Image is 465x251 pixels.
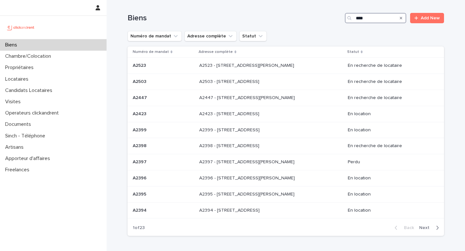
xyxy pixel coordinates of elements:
p: Sinch - Téléphone [3,133,50,139]
p: A2397 - 113 avenue Gaston Roussel, Romainville 93230 [199,158,296,165]
button: Numéro de mandat [128,31,182,41]
p: En recherche de locataire [348,143,434,149]
tr: A2423A2423 A2423 - [STREET_ADDRESS]A2423 - [STREET_ADDRESS] En location [128,106,444,122]
tr: A2394A2394 A2394 - [STREET_ADDRESS]A2394 - [STREET_ADDRESS] En location [128,202,444,218]
button: Adresse complète [184,31,237,41]
p: A2399 - [STREET_ADDRESS] [199,126,261,133]
p: 1 of 23 [128,220,150,236]
p: A2503 [133,78,148,85]
tr: A2395A2395 A2395 - [STREET_ADDRESS][PERSON_NAME]A2395 - [STREET_ADDRESS][PERSON_NAME] En location [128,186,444,202]
span: Back [400,226,414,230]
p: Perdu [348,159,434,165]
p: A2447 - 14 rue Jean Jacques Rousseau, Romainville 93230 [199,94,296,101]
span: Add New [421,16,440,20]
input: Search [345,13,406,23]
p: A2523 - 18 quai Alphonse Le Gallo, Boulogne-Billancourt 92100 [199,62,295,68]
p: Numéro de mandat [133,48,169,55]
h1: Biens [128,14,342,23]
p: A2398 - 226 Rue de Suzon Résidence Le Voltaire , Talence 33400 [199,142,261,149]
p: A2423 - [STREET_ADDRESS] [199,110,261,117]
p: Adresse complète [199,48,233,55]
p: En recherche de locataire [348,63,434,68]
p: En location [348,127,434,133]
p: A2396 - [STREET_ADDRESS][PERSON_NAME] [199,174,296,181]
p: En location [348,176,434,181]
tr: A2523A2523 A2523 - [STREET_ADDRESS][PERSON_NAME]A2523 - [STREET_ADDRESS][PERSON_NAME] En recherch... [128,58,444,74]
p: En location [348,208,434,213]
p: Visites [3,99,26,105]
p: Operateurs clickandrent [3,110,64,116]
button: Back [389,225,417,231]
p: A2447 [133,94,148,101]
p: Biens [3,42,22,48]
tr: A2399A2399 A2399 - [STREET_ADDRESS]A2399 - [STREET_ADDRESS] En location [128,122,444,138]
p: Locataires [3,76,34,82]
tr: A2398A2398 A2398 - [STREET_ADDRESS]A2398 - [STREET_ADDRESS] En recherche de locataire [128,138,444,154]
p: A2399 [133,126,148,133]
p: En location [348,192,434,197]
p: En recherche de locataire [348,79,434,85]
p: En recherche de locataire [348,95,434,101]
p: Apporteur d'affaires [3,156,55,162]
p: A2523 [133,62,147,68]
button: Statut [239,31,267,41]
p: A2398 [133,142,148,149]
p: Documents [3,121,36,127]
p: A2394 [133,206,148,213]
tr: A2503A2503 A2503 - [STREET_ADDRESS]A2503 - [STREET_ADDRESS] En recherche de locataire [128,74,444,90]
a: Add New [410,13,444,23]
p: Candidats Locataires [3,87,57,94]
p: Statut [347,48,359,55]
p: A2423 [133,110,148,117]
p: A2397 [133,158,148,165]
p: A2394 - [STREET_ADDRESS] [199,206,261,213]
tr: A2397A2397 A2397 - [STREET_ADDRESS][PERSON_NAME]A2397 - [STREET_ADDRESS][PERSON_NAME] Perdu [128,154,444,170]
tr: A2396A2396 A2396 - [STREET_ADDRESS][PERSON_NAME]A2396 - [STREET_ADDRESS][PERSON_NAME] En location [128,170,444,186]
p: Propriétaires [3,65,39,71]
p: A2503 - [STREET_ADDRESS] [199,78,261,85]
p: A2396 [133,174,148,181]
p: A2395 [133,190,148,197]
p: Chambre/Colocation [3,53,56,59]
p: Freelances [3,167,35,173]
p: En location [348,111,434,117]
p: Artisans [3,144,29,150]
span: Next [419,226,433,230]
button: Next [417,225,444,231]
img: UCB0brd3T0yccxBKYDjQ [5,21,36,34]
p: A2395 - 9 Rue Albert Schweitzer, Champs-sur-Marne 77420 [199,190,296,197]
tr: A2447A2447 A2447 - [STREET_ADDRESS][PERSON_NAME]A2447 - [STREET_ADDRESS][PERSON_NAME] En recherch... [128,90,444,106]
